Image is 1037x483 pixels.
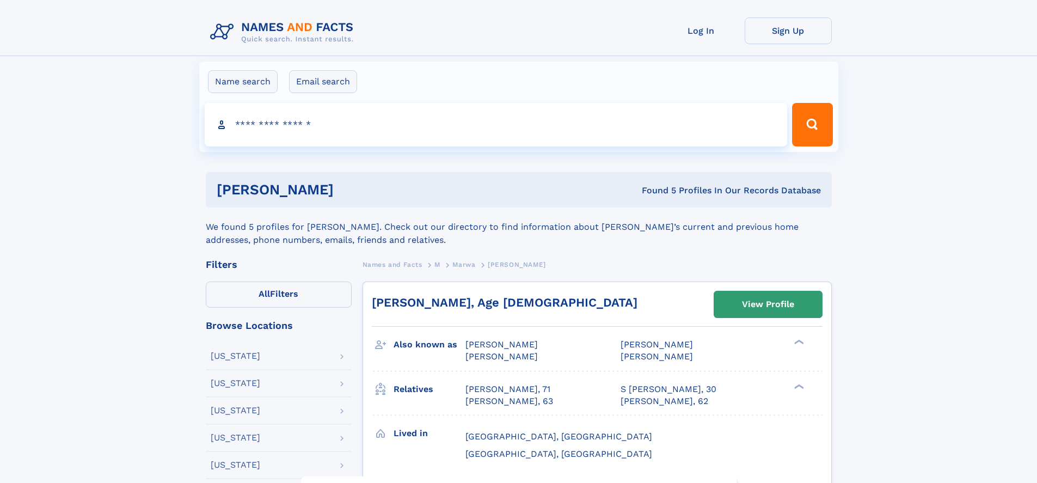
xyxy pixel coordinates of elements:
[465,383,550,395] a: [PERSON_NAME], 71
[217,183,488,197] h1: [PERSON_NAME]
[206,260,352,270] div: Filters
[621,351,693,362] span: [PERSON_NAME]
[465,395,553,407] a: [PERSON_NAME], 63
[792,103,832,146] button: Search Button
[621,339,693,350] span: [PERSON_NAME]
[394,335,465,354] h3: Also known as
[465,449,652,459] span: [GEOGRAPHIC_DATA], [GEOGRAPHIC_DATA]
[211,379,260,388] div: [US_STATE]
[205,103,788,146] input: search input
[363,258,422,271] a: Names and Facts
[465,339,538,350] span: [PERSON_NAME]
[452,261,475,268] span: Marwa
[488,185,821,197] div: Found 5 Profiles In Our Records Database
[211,433,260,442] div: [US_STATE]
[211,352,260,360] div: [US_STATE]
[208,70,278,93] label: Name search
[465,351,538,362] span: [PERSON_NAME]
[394,424,465,443] h3: Lived in
[658,17,745,44] a: Log In
[372,296,637,309] a: [PERSON_NAME], Age [DEMOGRAPHIC_DATA]
[206,282,352,308] label: Filters
[211,461,260,469] div: [US_STATE]
[488,261,546,268] span: [PERSON_NAME]
[791,339,805,346] div: ❯
[791,383,805,390] div: ❯
[714,291,822,317] a: View Profile
[452,258,475,271] a: Marwa
[259,289,270,299] span: All
[394,380,465,399] h3: Relatives
[434,258,440,271] a: M
[621,395,708,407] a: [PERSON_NAME], 62
[621,383,716,395] a: S [PERSON_NAME], 30
[206,321,352,331] div: Browse Locations
[206,17,363,47] img: Logo Names and Facts
[289,70,357,93] label: Email search
[206,207,832,247] div: We found 5 profiles for [PERSON_NAME]. Check out our directory to find information about [PERSON_...
[211,406,260,415] div: [US_STATE]
[745,17,832,44] a: Sign Up
[434,261,440,268] span: M
[465,431,652,442] span: [GEOGRAPHIC_DATA], [GEOGRAPHIC_DATA]
[742,292,794,317] div: View Profile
